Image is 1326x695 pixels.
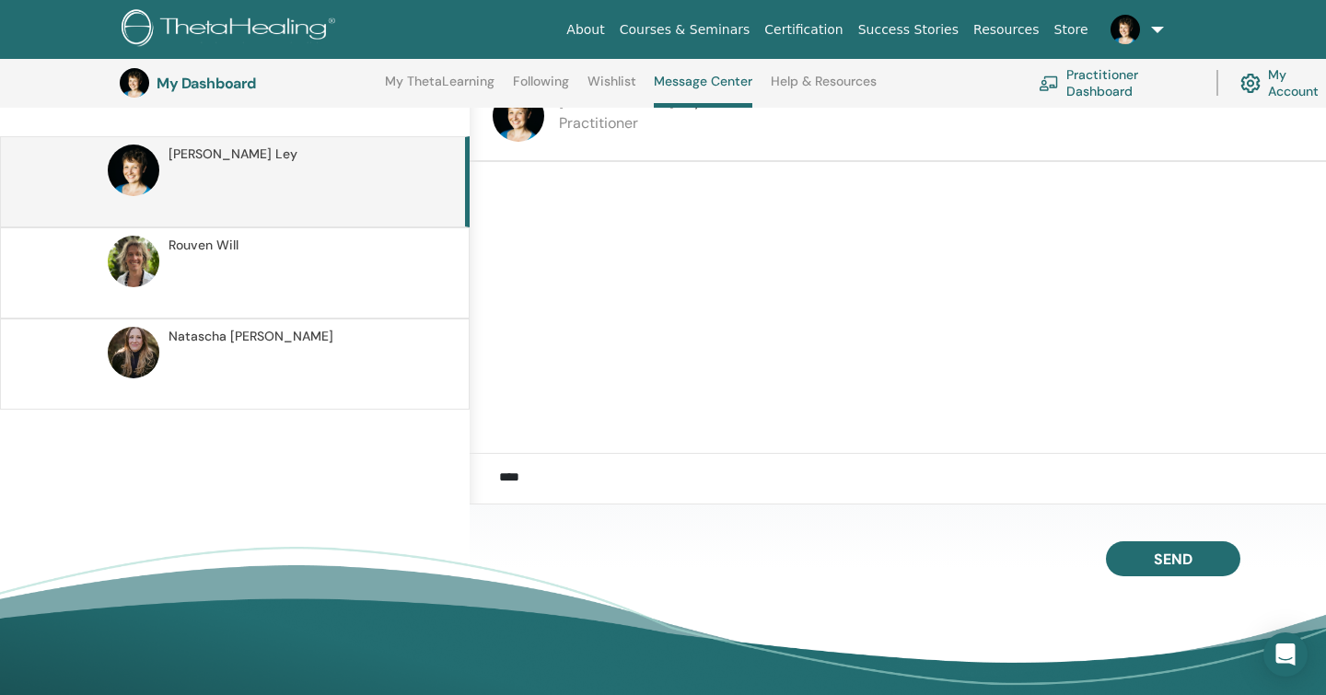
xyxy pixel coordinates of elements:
img: default.jpg [493,90,544,142]
a: Resources [966,13,1047,47]
a: Wishlist [587,74,636,103]
a: Success Stories [851,13,966,47]
img: default.jpg [108,327,159,378]
span: Send [1154,550,1192,569]
a: Message Center [654,74,752,108]
a: Following [513,74,569,103]
span: Natascha [PERSON_NAME] [169,327,333,346]
img: default.jpg [120,68,149,98]
a: Courses & Seminars [612,13,758,47]
span: Rouven Will [169,236,238,255]
a: My ThetaLearning [385,74,494,103]
div: Open Intercom Messenger [1263,632,1308,677]
span: [PERSON_NAME] Ley [559,91,702,110]
a: Certification [757,13,850,47]
img: default.jpg [108,236,159,287]
h3: My Dashboard [157,75,341,92]
button: Send [1106,541,1240,576]
img: default.jpg [108,145,159,196]
a: Help & Resources [771,74,877,103]
a: Practitioner Dashboard [1039,63,1194,103]
a: About [559,13,611,47]
img: logo.png [122,9,342,51]
p: Practitioner [559,112,702,134]
img: chalkboard-teacher.svg [1039,75,1059,90]
span: [PERSON_NAME] Ley [169,145,297,164]
a: Store [1047,13,1096,47]
img: default.jpg [1111,15,1140,44]
img: cog.svg [1240,69,1261,98]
